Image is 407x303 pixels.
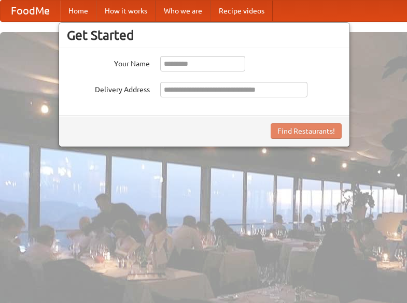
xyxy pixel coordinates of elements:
[60,1,96,21] a: Home
[67,82,150,95] label: Delivery Address
[210,1,273,21] a: Recipe videos
[1,1,60,21] a: FoodMe
[67,56,150,69] label: Your Name
[156,1,210,21] a: Who we are
[271,123,342,139] button: Find Restaurants!
[96,1,156,21] a: How it works
[67,27,342,43] h3: Get Started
